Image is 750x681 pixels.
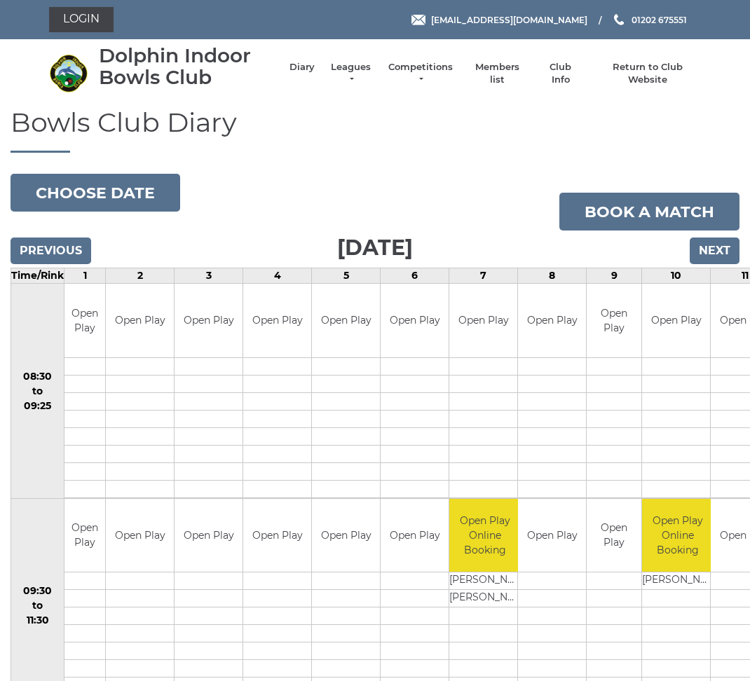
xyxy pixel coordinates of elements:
td: 5 [312,268,381,284]
a: Return to Club Website [595,61,701,86]
button: Choose date [11,174,180,212]
td: Open Play [312,499,380,572]
h1: Bowls Club Diary [11,108,739,153]
a: Diary [289,61,315,74]
td: [PERSON_NAME] [642,572,713,590]
td: Open Play [243,284,311,357]
td: 10 [642,268,711,284]
input: Next [690,238,739,264]
td: Open Play [587,284,641,357]
a: Competitions [387,61,454,86]
td: Open Play Online Booking [449,499,520,572]
td: Open Play [449,284,517,357]
td: 3 [175,268,243,284]
td: Open Play [642,284,710,357]
td: Open Play [381,284,449,357]
td: Open Play [106,499,174,572]
td: Open Play [518,499,586,572]
td: 6 [381,268,449,284]
img: Dolphin Indoor Bowls Club [49,54,88,92]
td: [PERSON_NAME] [449,590,520,607]
td: Open Play [64,284,105,357]
td: 9 [587,268,642,284]
img: Phone us [614,14,624,25]
img: Email [411,15,425,25]
td: Open Play [518,284,586,357]
td: 08:30 to 09:25 [11,284,64,499]
td: Time/Rink [11,268,64,284]
td: 2 [106,268,175,284]
div: Dolphin Indoor Bowls Club [99,45,275,88]
a: Email [EMAIL_ADDRESS][DOMAIN_NAME] [411,13,587,27]
td: 1 [64,268,106,284]
a: Login [49,7,114,32]
td: Open Play [175,499,243,572]
span: 01202 675551 [632,14,687,25]
span: [EMAIL_ADDRESS][DOMAIN_NAME] [431,14,587,25]
input: Previous [11,238,91,264]
td: Open Play [587,499,641,572]
a: Book a match [559,193,739,231]
td: Open Play [381,499,449,572]
td: Open Play [312,284,380,357]
a: Club Info [540,61,581,86]
td: [PERSON_NAME] [449,572,520,590]
td: Open Play [175,284,243,357]
td: 8 [518,268,587,284]
a: Members list [468,61,526,86]
td: 7 [449,268,518,284]
td: Open Play [243,499,311,572]
td: 4 [243,268,312,284]
td: Open Play [106,284,174,357]
a: Phone us 01202 675551 [612,13,687,27]
a: Leagues [329,61,373,86]
td: Open Play Online Booking [642,499,713,572]
td: Open Play [64,499,105,572]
